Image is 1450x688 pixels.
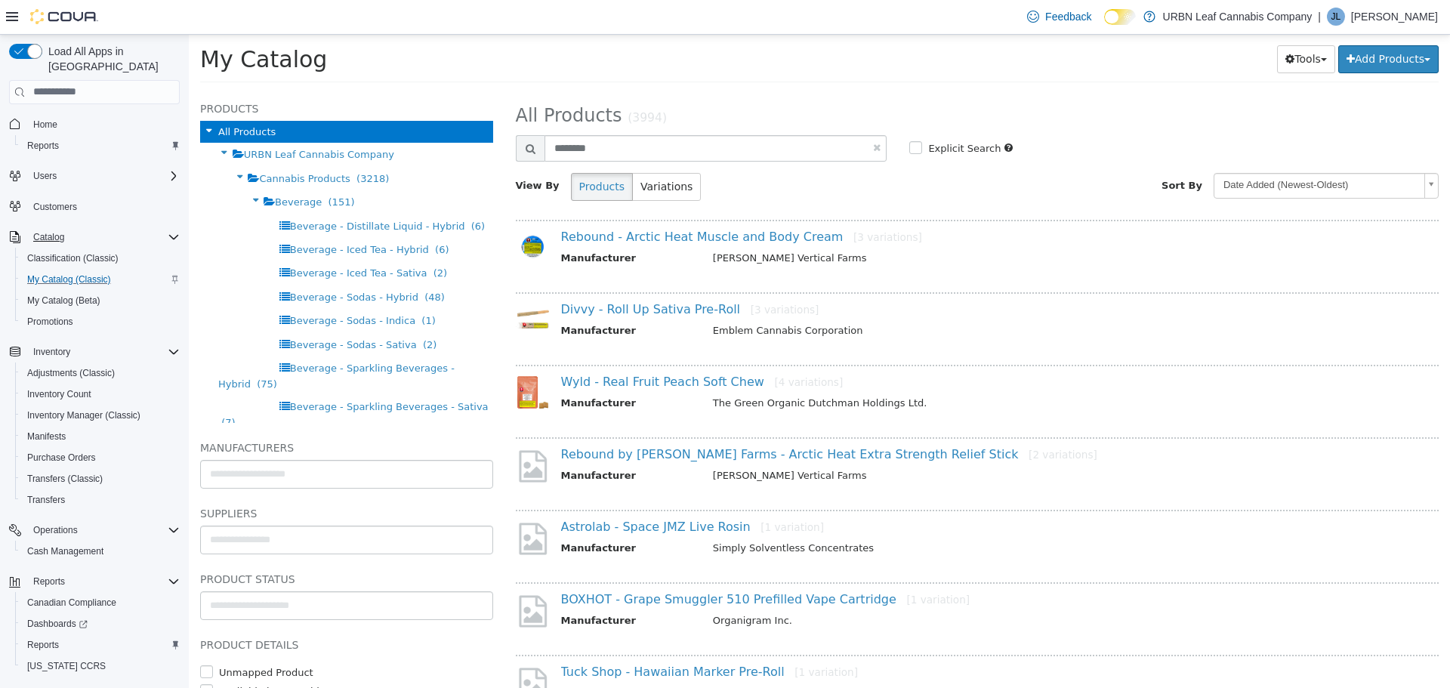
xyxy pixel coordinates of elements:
button: Catalog [3,227,186,248]
button: Operations [27,521,84,539]
span: My Catalog (Beta) [21,292,180,310]
span: (6) [282,186,296,197]
button: Promotions [15,311,186,332]
span: Date Added (Newest-Oldest) [1026,139,1229,162]
img: 150 [327,268,361,302]
a: Dashboards [21,615,94,633]
h5: Product Status [11,535,304,554]
button: Users [27,167,63,185]
td: The Green Organic Dutchman Holdings Ltd. [513,361,1217,380]
a: Manifests [21,427,72,446]
button: Adjustments (Classic) [15,363,186,384]
a: Astrolab - Space JMZ Live Rosin[1 variation] [372,485,635,499]
img: 150 [327,341,361,375]
button: Customers [3,196,186,218]
span: Inventory [27,343,180,361]
span: Adjustments (Classic) [27,367,115,379]
a: Transfers [21,491,71,509]
span: [US_STATE] CCRS [27,660,106,672]
span: Cannabis Products [70,138,161,150]
a: Rebound - Arctic Heat Muscle and Body Cream[3 variations] [372,195,733,209]
span: Dashboards [21,615,180,633]
th: Manufacturer [372,433,513,452]
h5: Suppliers [11,470,304,488]
span: Feedback [1045,9,1091,24]
a: Transfers (Classic) [21,470,109,488]
span: Inventory Count [21,385,180,403]
button: Transfers (Classic) [15,468,186,489]
span: Purchase Orders [21,449,180,467]
h5: Manufacturers [11,404,304,422]
a: Promotions [21,313,79,331]
button: Reports [15,634,186,656]
a: Inventory Count [21,385,97,403]
span: Catalog [27,228,180,246]
span: Reports [27,140,59,152]
span: Operations [27,521,180,539]
span: Beverage - Sodas - Sativa [101,304,228,316]
span: Beverage - Iced Tea - Sativa [101,233,239,244]
span: Reports [21,137,180,155]
span: Operations [33,524,78,536]
th: Manufacturer [372,506,513,525]
label: Available by Dropship [26,649,137,665]
button: Classification (Classic) [15,248,186,269]
span: Washington CCRS [21,657,180,675]
span: Inventory Manager (Classic) [27,409,140,421]
span: Transfers (Classic) [21,470,180,488]
img: missing-image.png [327,558,361,595]
h5: Products [11,65,304,83]
img: missing-image.png [327,631,361,668]
span: Customers [27,197,180,216]
a: Canadian Compliance [21,594,122,612]
a: My Catalog (Classic) [21,270,117,288]
span: Reports [27,639,59,651]
small: [1 variation] [717,559,781,571]
a: Tuck Shop - Hawaiian Marker Pre-Roll[1 variation] [372,630,669,644]
a: Date Added (Newest-Oldest) [1025,138,1250,164]
a: Rebound by [PERSON_NAME] Farms - Arctic Heat Extra Strength Relief Stick[2 variations] [372,412,909,427]
span: Beverage - Distillate Liquid - Hybrid [101,186,276,197]
button: Users [3,165,186,187]
span: Classification (Classic) [21,249,180,267]
span: All Products [29,91,87,103]
input: Dark Mode [1104,9,1136,25]
img: 150 [327,196,361,230]
span: (75) [68,344,88,355]
span: JL [1331,8,1341,26]
span: (2) [234,304,248,316]
button: My Catalog (Beta) [15,290,186,311]
a: Purchase Orders [21,449,102,467]
span: (7) [32,382,46,393]
td: Emblem Cannabis Corporation [513,288,1217,307]
span: Inventory Manager (Classic) [21,406,180,424]
span: Dashboards [27,618,88,630]
a: My Catalog (Beta) [21,292,106,310]
span: Beverage - Sparkling Beverages - Sativa [101,366,300,378]
button: Reports [3,571,186,592]
button: Cash Management [15,541,186,562]
span: Sort By [973,145,1013,156]
span: Beverage - Iced Tea - Hybrid [101,209,240,221]
button: Products [382,138,444,166]
th: Manufacturer [372,288,513,307]
td: [PERSON_NAME] Vertical Farms [513,433,1217,452]
td: Simply Solventless Concentrates [513,506,1217,525]
button: Purchase Orders [15,447,186,468]
span: Promotions [27,316,73,328]
span: Transfers [21,491,180,509]
span: Canadian Compliance [27,597,116,609]
span: Canadian Compliance [21,594,180,612]
span: Inventory [33,346,70,358]
span: Catalog [33,231,64,243]
span: Promotions [21,313,180,331]
button: Variations [443,138,512,166]
span: My Catalog (Beta) [27,295,100,307]
td: [PERSON_NAME] Vertical Farms [513,216,1217,235]
span: Customers [33,201,77,213]
span: (151) [140,162,166,173]
small: [3 variations] [665,196,733,208]
span: Dark Mode [1104,25,1105,26]
span: Beverage - Sparkling Beverages - Hybrid [29,328,266,354]
a: Dashboards [15,613,186,634]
